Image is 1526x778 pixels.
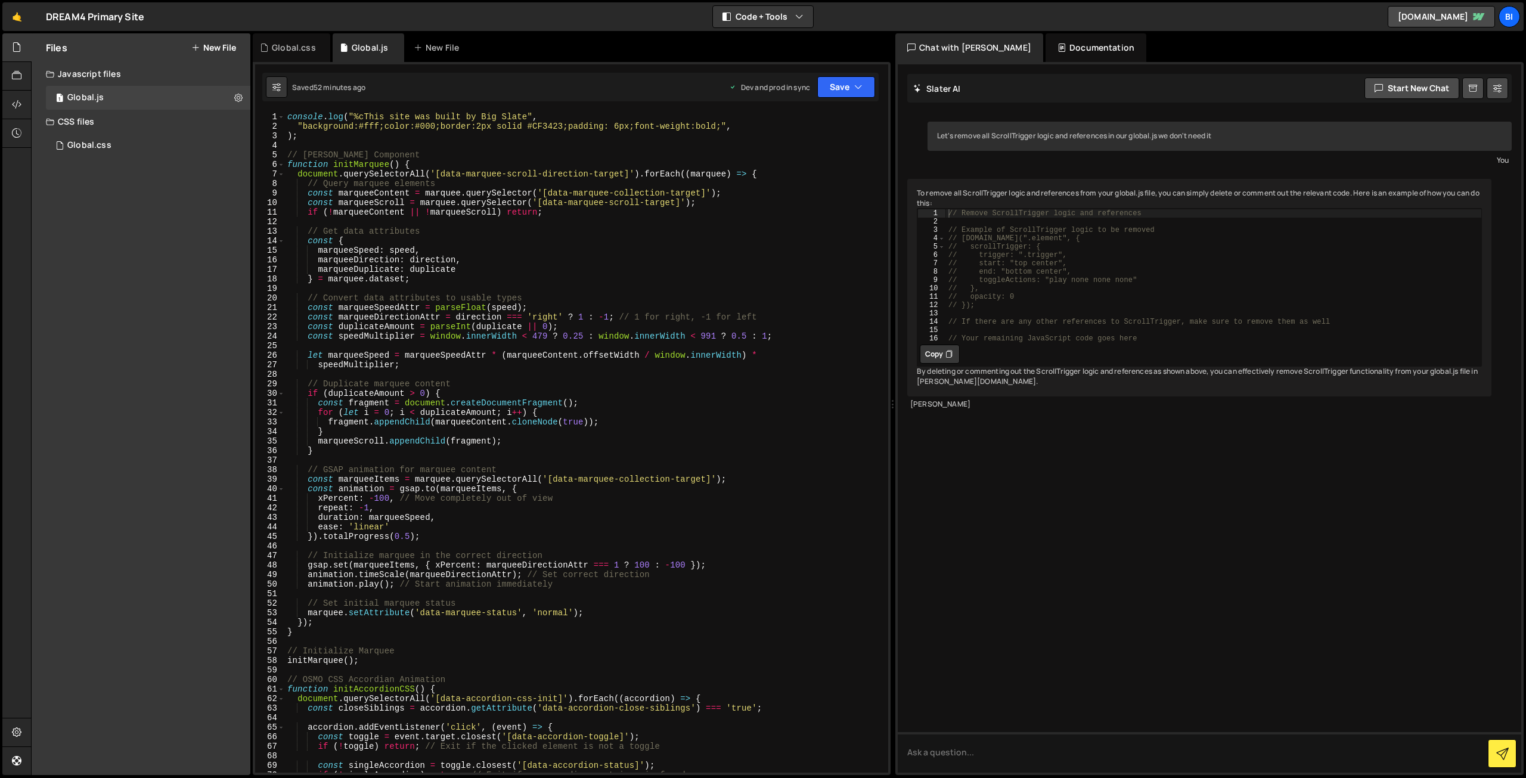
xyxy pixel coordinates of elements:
div: 42 [255,503,285,513]
div: 16933/46377.css [46,134,250,157]
div: 59 [255,665,285,675]
div: 4 [918,234,945,243]
div: 5 [255,150,285,160]
span: 1 [56,94,63,104]
div: 19 [255,284,285,293]
div: Dev and prod in sync [729,82,810,92]
div: 34 [255,427,285,436]
div: 27 [255,360,285,370]
div: 14 [918,318,945,326]
div: 58 [255,656,285,665]
div: 44 [255,522,285,532]
div: 45 [255,532,285,541]
div: 46 [255,541,285,551]
div: 41 [255,494,285,503]
div: 21 [255,303,285,312]
div: 36 [255,446,285,455]
div: 52 minutes ago [314,82,365,92]
div: 10 [918,284,945,293]
div: 5 [918,243,945,251]
div: 12 [918,301,945,309]
div: [PERSON_NAME] [910,399,1488,410]
div: Global.css [272,42,316,54]
div: 6 [918,251,945,259]
div: 2 [255,122,285,131]
div: 1 [918,209,945,218]
div: 39 [255,475,285,484]
div: 30 [255,389,285,398]
div: 56 [255,637,285,646]
div: 68 [255,751,285,761]
div: 50 [255,579,285,589]
div: 35 [255,436,285,446]
div: 15 [918,326,945,334]
div: 11 [255,207,285,217]
div: Global.js [67,92,104,103]
div: 16933/46376.js [46,86,250,110]
div: 31 [255,398,285,408]
div: 25 [255,341,285,351]
div: 11 [918,293,945,301]
div: CSS files [32,110,250,134]
div: 33 [255,417,285,427]
div: 38 [255,465,285,475]
button: New File [191,43,236,52]
div: 9 [255,188,285,198]
div: 53 [255,608,285,618]
div: 37 [255,455,285,465]
div: 62 [255,694,285,703]
a: Bi [1499,6,1520,27]
div: 48 [255,560,285,570]
div: 18 [255,274,285,284]
div: 40 [255,484,285,494]
div: 7 [918,259,945,268]
div: 61 [255,684,285,694]
div: 2 [918,218,945,226]
div: 52 [255,599,285,608]
div: 29 [255,379,285,389]
div: 49 [255,570,285,579]
div: 47 [255,551,285,560]
div: 55 [255,627,285,637]
button: Code + Tools [713,6,813,27]
div: Chat with [PERSON_NAME] [895,33,1043,62]
div: 32 [255,408,285,417]
div: Let's remove all ScrollTrigger logic and references in our global.js we don't need it [928,122,1512,151]
div: 69 [255,761,285,770]
div: 65 [255,723,285,732]
div: 8 [918,268,945,276]
div: 4 [255,141,285,150]
div: 60 [255,675,285,684]
div: 3 [255,131,285,141]
div: 10 [255,198,285,207]
a: 🤙 [2,2,32,31]
div: Saved [292,82,365,92]
div: 23 [255,322,285,331]
div: 26 [255,351,285,360]
div: 15 [255,246,285,255]
h2: Slater AI [913,83,961,94]
button: Save [817,76,875,98]
div: 6 [255,160,285,169]
div: 16 [918,334,945,343]
div: 3 [918,226,945,234]
div: DREAM4 Primary Site [46,10,144,24]
div: 22 [255,312,285,322]
div: 64 [255,713,285,723]
button: Start new chat [1364,78,1459,99]
div: 28 [255,370,285,379]
div: 57 [255,646,285,656]
div: 67 [255,742,285,751]
div: 54 [255,618,285,627]
div: 43 [255,513,285,522]
a: [DOMAIN_NAME] [1388,6,1495,27]
div: 1 [255,112,285,122]
div: Javascript files [32,62,250,86]
div: You [931,154,1509,166]
h2: Files [46,41,67,54]
div: 9 [918,276,945,284]
div: 7 [255,169,285,179]
div: 24 [255,331,285,341]
div: Documentation [1046,33,1146,62]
